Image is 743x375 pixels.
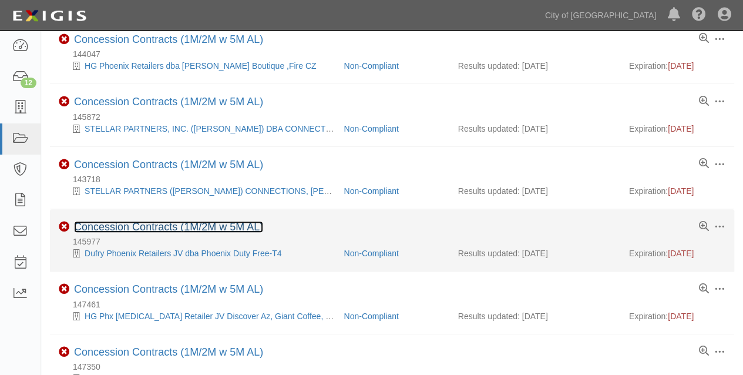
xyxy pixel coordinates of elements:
[458,123,611,135] div: Results updated: [DATE]
[539,4,662,27] a: City of [GEOGRAPHIC_DATA]
[629,185,725,197] div: Expiration:
[74,34,263,45] a: Concession Contracts (1M/2M w 5M AL)
[59,310,335,322] div: HG Phx T3 Retailer JV Discover Az, Giant Coffee, Indigenous, Ironwood, J&M, Passage-T3
[699,346,709,357] a: View results summary
[74,283,263,295] a: Concession Contracts (1M/2M w 5M AL)
[59,173,734,185] div: 143718
[458,60,611,72] div: Results updated: [DATE]
[699,284,709,294] a: View results summary
[59,299,734,310] div: 147461
[344,61,398,71] a: Non-Compliant
[85,312,531,321] a: HG Phx [MEDICAL_DATA] Retailer JV Discover Az, Giant Coffee, Indigenous, Ironwood, J&M, Passage-[...
[59,34,69,45] i: Non-Compliant
[59,347,69,357] i: Non-Compliant
[74,96,263,108] a: Concession Contracts (1M/2M w 5M AL)
[692,8,706,22] i: Help Center - Complianz
[668,312,694,321] span: [DATE]
[59,247,335,259] div: Dufry Phoenix Retailers JV dba Phoenix Duty Free-T4
[21,78,36,88] div: 12
[59,361,734,373] div: 147350
[59,96,69,107] i: Non-Compliant
[59,284,69,294] i: Non-Compliant
[458,310,611,322] div: Results updated: [DATE]
[74,159,263,172] div: Concession Contracts (1M/2M w 5M AL)
[344,186,398,196] a: Non-Compliant
[74,159,263,170] a: Concession Contracts (1M/2M w 5M AL)
[458,247,611,259] div: Results updated: [DATE]
[629,310,725,322] div: Expiration:
[699,159,709,169] a: View results summary
[85,249,281,258] a: Dufry Phoenix Retailers JV dba Phoenix Duty Free-T4
[344,249,398,258] a: Non-Compliant
[59,159,69,170] i: Non-Compliant
[59,111,734,123] div: 145872
[59,48,734,60] div: 144047
[9,5,90,26] img: logo-5460c22ac91f19d4615b14bd174203de0afe785f0fc80cf4dbbc73dc1793850b.png
[59,123,335,135] div: STELLAR PARTNERS, INC. (AVILA) DBA CONNECTIONS, EN ROUTE, TUMI, SONORA -T4 RENT
[74,346,263,359] div: Concession Contracts (1M/2M w 5M AL)
[85,61,317,71] a: HG Phoenix Retailers dba [PERSON_NAME] Boutique ,Fire CZ
[629,60,725,72] div: Expiration:
[59,236,734,247] div: 145977
[668,186,694,196] span: [DATE]
[74,283,263,296] div: Concession Contracts (1M/2M w 5M AL)
[85,186,524,196] a: STELLAR PARTNERS ([PERSON_NAME]) CONNECTIONS, [PERSON_NAME], [PERSON_NAME], UNO50 - T4 RENT
[85,124,612,133] a: STELLAR PARTNERS, INC. ([PERSON_NAME]) DBA CONNECTIONS, EN ROUTE, [GEOGRAPHIC_DATA], [GEOGRAPHIC_...
[74,346,263,358] a: Concession Contracts (1M/2M w 5M AL)
[74,34,263,46] div: Concession Contracts (1M/2M w 5M AL)
[699,222,709,232] a: View results summary
[344,124,398,133] a: Non-Compliant
[668,124,694,133] span: [DATE]
[74,96,263,109] div: Concession Contracts (1M/2M w 5M AL)
[344,312,398,321] a: Non-Compliant
[458,185,611,197] div: Results updated: [DATE]
[629,247,725,259] div: Expiration:
[668,249,694,258] span: [DATE]
[74,221,263,233] a: Concession Contracts (1M/2M w 5M AL)
[59,185,335,197] div: STELLAR PARTNERS (AVILA) CONNECTIONS, SUNGLASS, JOHNSTON&MURPHY, UNO50 - T4 RENT
[699,34,709,44] a: View results summary
[699,96,709,107] a: View results summary
[59,222,69,232] i: Non-Compliant
[668,61,694,71] span: [DATE]
[629,123,725,135] div: Expiration:
[74,221,263,234] div: Concession Contracts (1M/2M w 5M AL)
[59,60,335,72] div: HG Phoenix Retailers dba Hudson, Bunky Boutique ,Fire CZ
